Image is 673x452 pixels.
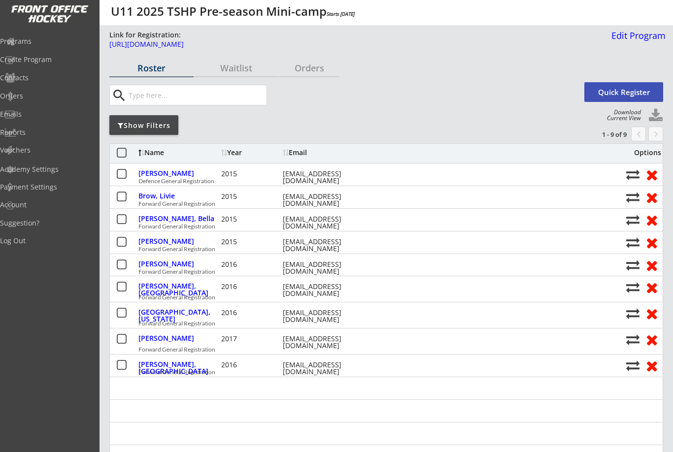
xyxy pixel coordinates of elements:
button: Move player [626,281,639,294]
div: Forward General Registration [138,369,621,375]
div: [PERSON_NAME], Bella [138,215,219,222]
button: Remove from roster (no refund) [642,280,661,295]
div: [EMAIL_ADDRESS][DOMAIN_NAME] [283,361,371,375]
div: Email [283,149,371,156]
div: Name [138,149,219,156]
div: [EMAIL_ADDRESS][DOMAIN_NAME] [283,216,371,229]
div: [EMAIL_ADDRESS][DOMAIN_NAME] [283,335,371,349]
div: Roster [109,64,194,72]
div: Orders [279,64,339,72]
div: Link for Registration: [109,30,182,40]
div: Brow, Livie [138,193,219,199]
button: Move player [626,236,639,249]
button: chevron_left [631,127,646,141]
button: Move player [626,307,639,320]
div: Edit Program [607,31,666,40]
div: 2016 [221,309,280,316]
div: Defence General Registration [138,178,621,184]
div: Forward General Registration [138,201,621,207]
div: [EMAIL_ADDRESS][DOMAIN_NAME] [283,309,371,323]
div: 2015 [221,238,280,245]
div: 2015 [221,193,280,200]
div: Options [626,149,661,156]
button: Remove from roster (no refund) [642,167,661,182]
button: Remove from roster (no refund) [642,306,661,321]
button: Move player [626,359,639,372]
button: Move player [626,258,639,272]
button: Remove from roster (no refund) [642,358,661,373]
div: 2015 [221,170,280,177]
a: [URL][DOMAIN_NAME] [109,41,605,53]
button: Remove from roster (no refund) [642,235,661,250]
div: 1 - 9 of 9 [575,130,627,139]
button: Remove from roster (no refund) [642,258,661,273]
em: Starts [DATE] [327,10,355,17]
button: Move player [626,213,639,226]
div: Forward General Registration [138,321,621,326]
div: [PERSON_NAME] [138,335,219,342]
button: Move player [626,191,639,204]
div: [EMAIL_ADDRESS][DOMAIN_NAME] [283,170,371,184]
div: [GEOGRAPHIC_DATA], [US_STATE] [138,309,219,323]
button: Remove from roster (no refund) [642,190,661,205]
button: Click to download full roster. Your browser settings may try to block it, check your security set... [648,108,663,123]
div: [PERSON_NAME] [138,170,219,177]
div: [EMAIL_ADDRESS][DOMAIN_NAME] [283,261,371,275]
div: [PERSON_NAME], [GEOGRAPHIC_DATA] [138,283,219,296]
div: 2015 [221,216,280,223]
button: search [111,88,127,103]
div: 2016 [221,261,280,268]
div: [PERSON_NAME] [138,260,219,267]
div: Show Filters [109,121,178,130]
div: [PERSON_NAME] [138,238,219,245]
div: 2016 [221,283,280,290]
div: [EMAIL_ADDRESS][DOMAIN_NAME] [283,193,371,207]
div: Download Current View [602,109,641,121]
div: Forward General Registration [138,269,621,275]
div: 2017 [221,335,280,342]
button: Remove from roster (no refund) [642,332,661,347]
div: [EMAIL_ADDRESS][DOMAIN_NAME] [283,283,371,297]
div: Forward General Registration [138,347,621,353]
div: Forward General Registration [138,246,621,252]
button: Remove from roster (no refund) [642,212,661,227]
div: Forward General Registration [138,294,621,300]
div: [PERSON_NAME], [GEOGRAPHIC_DATA] [138,361,219,375]
button: Quick Register [584,82,663,102]
div: Waitlist [194,64,278,72]
div: Forward General Registration [138,224,621,229]
button: keyboard_arrow_right [648,127,663,141]
button: Move player [626,333,639,346]
div: Year [221,149,280,156]
div: 2016 [221,361,280,368]
a: Edit Program [607,31,666,48]
div: [EMAIL_ADDRESS][DOMAIN_NAME] [283,238,371,252]
div: [URL][DOMAIN_NAME] [109,41,605,48]
input: Type here... [127,85,267,105]
button: Move player [626,168,639,181]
